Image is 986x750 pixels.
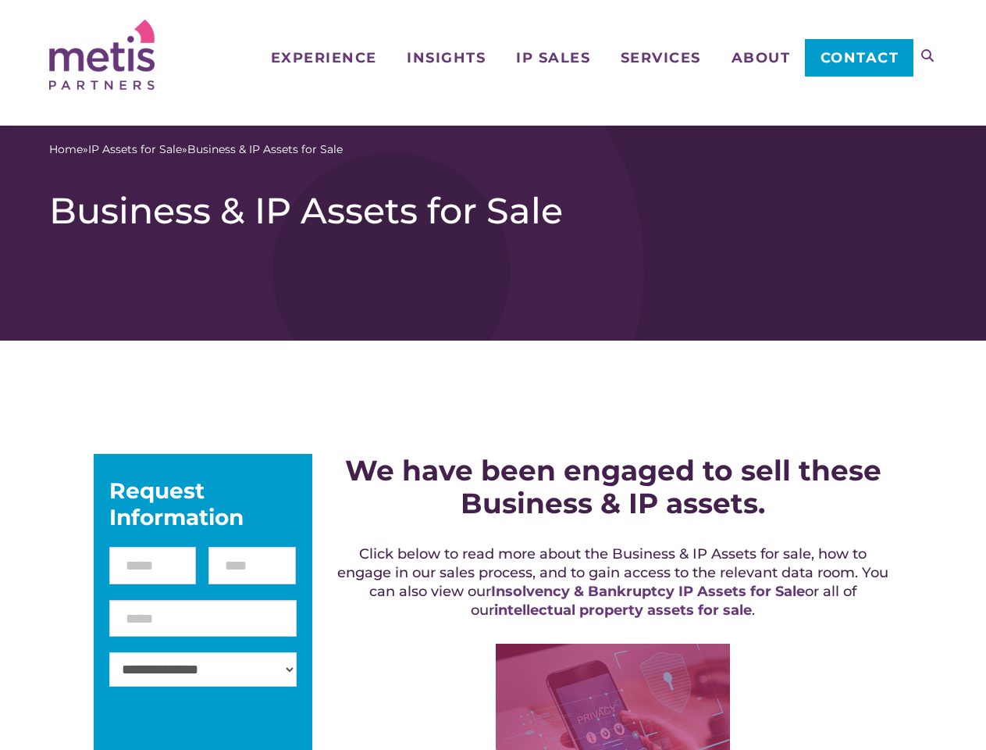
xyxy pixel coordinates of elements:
h1: Business & IP Assets for Sale [49,189,937,233]
span: About [731,51,791,65]
span: IP Sales [516,51,590,65]
span: » » [49,141,343,158]
span: Business & IP Assets for Sale [187,141,343,158]
span: Experience [271,51,377,65]
span: Contact [820,51,899,65]
span: Services [621,51,701,65]
strong: We have been engaged to sell these Business & IP assets. [345,453,881,520]
span: Insights [407,51,486,65]
a: Contact [805,39,913,77]
img: Metis Partners [49,20,155,90]
a: intellectual property assets for sale [494,602,752,619]
a: Insolvency & Bankruptcy IP Assets for Sale [491,583,805,600]
a: Home [49,141,83,158]
div: Request Information [109,477,297,530]
h5: Click below to read more about the Business & IP Assets for sale, how to engage in our sales proc... [333,545,892,620]
a: IP Assets for Sale [88,141,182,158]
